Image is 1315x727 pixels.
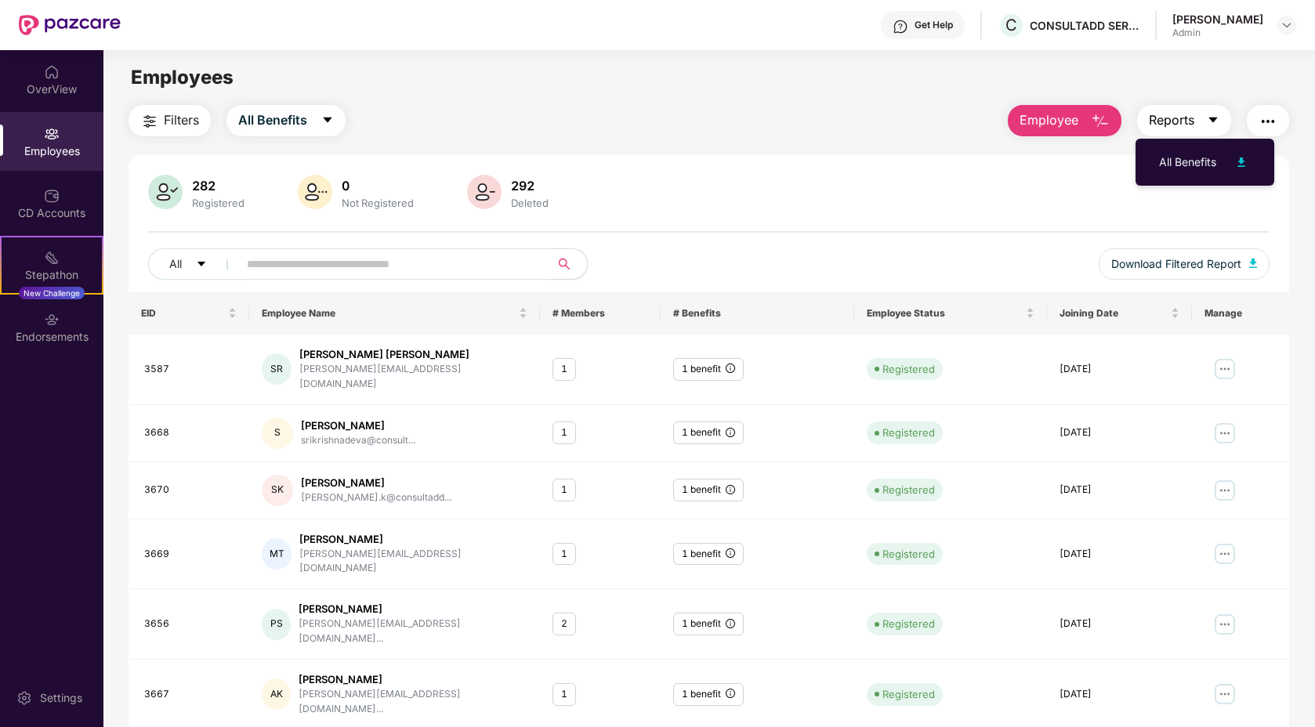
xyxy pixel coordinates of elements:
[339,197,417,209] div: Not Registered
[882,616,935,631] div: Registered
[262,538,292,570] div: MT
[1192,292,1288,335] th: Manage
[1172,12,1263,27] div: [PERSON_NAME]
[301,490,451,505] div: [PERSON_NAME].k@consultadd...
[1020,110,1078,130] span: Employee
[321,114,334,128] span: caret-down
[238,110,307,130] span: All Benefits
[262,678,291,710] div: AK
[540,292,661,335] th: # Members
[1232,153,1251,172] img: svg+xml;base64,PHN2ZyB4bWxucz0iaHR0cDovL3d3dy53My5vcmcvMjAwMC9zdmciIHhtbG5zOnhsaW5rPSJodHRwOi8vd3...
[299,547,527,577] div: [PERSON_NAME][EMAIL_ADDRESS][DOMAIN_NAME]
[661,292,854,335] th: # Benefits
[1212,356,1237,382] img: manageButton
[508,197,552,209] div: Deleted
[129,292,249,335] th: EID
[552,613,576,635] div: 2
[1060,687,1179,702] div: [DATE]
[882,546,935,562] div: Registered
[19,287,85,299] div: New Challenge
[1212,478,1237,503] img: manageButton
[44,250,60,266] img: svg+xml;base64,PHN2ZyB4bWxucz0iaHR0cDovL3d3dy53My5vcmcvMjAwMC9zdmciIHdpZHRoPSIyMSIgaGVpZ2h0PSIyMC...
[1137,105,1231,136] button: Reportscaret-down
[301,433,415,448] div: srikrishnadeva@consult...
[299,362,527,392] div: [PERSON_NAME][EMAIL_ADDRESS][DOMAIN_NAME]
[1008,105,1121,136] button: Employee
[44,312,60,327] img: svg+xml;base64,PHN2ZyBpZD0iRW5kb3JzZW1lbnRzIiB4bWxucz0iaHR0cDovL3d3dy53My5vcmcvMjAwMC9zdmciIHdpZH...
[298,175,332,209] img: svg+xml;base64,PHN2ZyB4bWxucz0iaHR0cDovL3d3dy53My5vcmcvMjAwMC9zdmciIHhtbG5zOnhsaW5rPSJodHRwOi8vd3...
[35,690,87,706] div: Settings
[1060,425,1179,440] div: [DATE]
[131,66,234,89] span: Employees
[262,307,515,320] span: Employee Name
[673,683,744,706] div: 1 benefit
[1099,248,1270,280] button: Download Filtered Report
[189,178,248,194] div: 282
[144,362,237,377] div: 3587
[882,686,935,702] div: Registered
[1060,483,1179,497] div: [DATE]
[726,428,735,437] span: info-circle
[226,105,346,136] button: All Benefitscaret-down
[673,613,744,635] div: 1 benefit
[549,248,588,280] button: search
[44,64,60,80] img: svg+xml;base64,PHN2ZyBpZD0iSG9tZSIgeG1sbnM9Imh0dHA6Ly93d3cudzMub3JnLzIwMDAvc3ZnIiB3aWR0aD0iMjAiIG...
[148,175,183,209] img: svg+xml;base64,PHN2ZyB4bWxucz0iaHR0cDovL3d3dy53My5vcmcvMjAwMC9zdmciIHhtbG5zOnhsaW5rPSJodHRwOi8vd3...
[1207,114,1219,128] span: caret-down
[1281,19,1293,31] img: svg+xml;base64,PHN2ZyBpZD0iRHJvcGRvd24tMzJ4MzIiIHhtbG5zPSJodHRwOi8vd3d3LnczLm9yZy8yMDAwL3N2ZyIgd2...
[19,15,121,35] img: New Pazcare Logo
[339,178,417,194] div: 0
[144,425,237,440] div: 3668
[1060,617,1179,631] div: [DATE]
[262,609,291,640] div: PS
[1091,112,1110,131] img: svg+xml;base64,PHN2ZyB4bWxucz0iaHR0cDovL3d3dy53My5vcmcvMjAwMC9zdmciIHhtbG5zOnhsaW5rPSJodHRwOi8vd3...
[141,307,225,320] span: EID
[16,690,32,706] img: svg+xml;base64,PHN2ZyBpZD0iU2V0dGluZy0yMHgyMCIgeG1sbnM9Imh0dHA6Ly93d3cudzMub3JnLzIwMDAvc3ZnIiB3aW...
[144,483,237,497] div: 3670
[262,353,292,385] div: SR
[164,110,199,130] span: Filters
[508,178,552,194] div: 292
[299,617,527,646] div: [PERSON_NAME][EMAIL_ADDRESS][DOMAIN_NAME]...
[1030,18,1139,33] div: CONSULTADD SERVICES PRIVATE LIMITED
[144,547,237,562] div: 3669
[673,479,744,501] div: 1 benefit
[882,482,935,497] div: Registered
[1060,307,1168,320] span: Joining Date
[867,307,1023,320] span: Employee Status
[299,602,527,617] div: [PERSON_NAME]
[1259,112,1277,131] img: svg+xml;base64,PHN2ZyB4bWxucz0iaHR0cDovL3d3dy53My5vcmcvMjAwMC9zdmciIHdpZHRoPSIyNCIgaGVpZ2h0PSIyNC...
[1047,292,1192,335] th: Joining Date
[196,259,207,271] span: caret-down
[673,421,744,444] div: 1 benefit
[129,105,211,136] button: Filters
[1172,27,1263,39] div: Admin
[44,188,60,204] img: svg+xml;base64,PHN2ZyBpZD0iQ0RfQWNjb3VudHMiIGRhdGEtbmFtZT0iQ0QgQWNjb3VudHMiIHhtbG5zPSJodHRwOi8vd3...
[552,421,576,444] div: 1
[552,358,576,381] div: 1
[44,126,60,142] img: svg+xml;base64,PHN2ZyBpZD0iRW1wbG95ZWVzIiB4bWxucz0iaHR0cDovL3d3dy53My5vcmcvMjAwMC9zdmciIHdpZHRoPS...
[893,19,908,34] img: svg+xml;base64,PHN2ZyBpZD0iSGVscC0zMngzMiIgeG1sbnM9Imh0dHA6Ly93d3cudzMub3JnLzIwMDAvc3ZnIiB3aWR0aD...
[301,476,451,490] div: [PERSON_NAME]
[854,292,1048,335] th: Employee Status
[1111,255,1241,273] span: Download Filtered Report
[262,418,293,449] div: S
[882,425,935,440] div: Registered
[673,543,744,566] div: 1 benefit
[673,358,744,381] div: 1 benefit
[1060,362,1179,377] div: [DATE]
[1060,547,1179,562] div: [DATE]
[552,479,576,501] div: 1
[144,617,237,631] div: 3656
[189,197,248,209] div: Registered
[262,475,293,506] div: SK
[467,175,502,209] img: svg+xml;base64,PHN2ZyB4bWxucz0iaHR0cDovL3d3dy53My5vcmcvMjAwMC9zdmciIHhtbG5zOnhsaW5rPSJodHRwOi8vd3...
[1149,110,1194,130] span: Reports
[299,687,527,717] div: [PERSON_NAME][EMAIL_ADDRESS][DOMAIN_NAME]...
[144,687,237,702] div: 3667
[1212,421,1237,446] img: manageButton
[140,112,159,131] img: svg+xml;base64,PHN2ZyB4bWxucz0iaHR0cDovL3d3dy53My5vcmcvMjAwMC9zdmciIHdpZHRoPSIyNCIgaGVpZ2h0PSIyNC...
[1249,259,1257,268] img: svg+xml;base64,PHN2ZyB4bWxucz0iaHR0cDovL3d3dy53My5vcmcvMjAwMC9zdmciIHhtbG5zOnhsaW5rPSJodHRwOi8vd3...
[726,619,735,628] span: info-circle
[2,267,102,283] div: Stepathon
